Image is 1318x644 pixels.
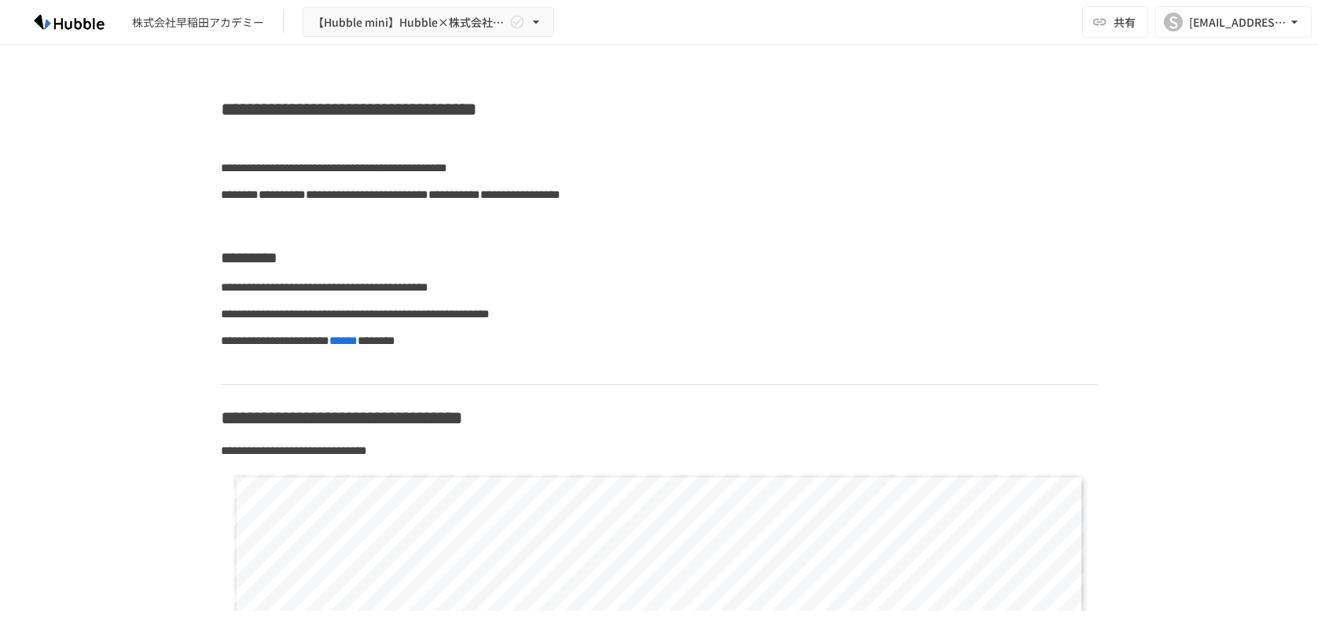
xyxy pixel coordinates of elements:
div: S [1164,13,1183,31]
img: HzDRNkGCf7KYO4GfwKnzITak6oVsp5RHeZBEM1dQFiQ [19,9,119,35]
div: 株式会社早稲田アカデミー [132,14,264,31]
button: S[EMAIL_ADDRESS][DOMAIN_NAME] [1155,6,1312,38]
button: 【Hubble mini】Hubble×株式会社早稲田アカデミー オンボーディングプロジェクト [303,7,554,38]
div: [EMAIL_ADDRESS][DOMAIN_NAME] [1189,13,1287,32]
button: 共有 [1082,6,1148,38]
span: 共有 [1114,13,1136,31]
span: 【Hubble mini】Hubble×株式会社早稲田アカデミー オンボーディングプロジェクト [313,13,506,32]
